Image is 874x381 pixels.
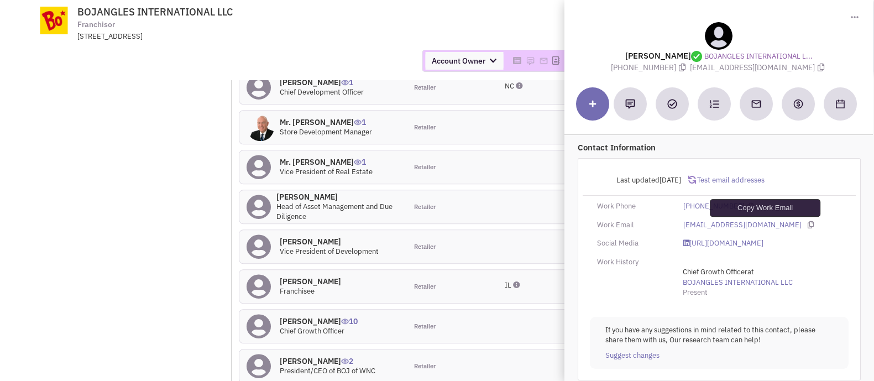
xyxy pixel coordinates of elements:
span: Chief Growth Officer [280,326,344,336]
span: Vice President of Development [280,247,379,256]
div: [STREET_ADDRESS] [77,32,366,42]
span: Head of Asset Management and Due Diligence [276,202,392,222]
span: Store Development Manager [280,127,372,137]
span: Vice President of Real Estate [280,167,373,176]
a: Suggest changes [605,351,660,361]
img: Yue21ckKvUyb4jNaB_L4ig.jpg [247,113,274,141]
p: Contact Information [578,142,861,153]
img: icon-UserInteraction.png [341,358,349,364]
img: Subscribe to a cadence [709,99,719,109]
span: [EMAIL_ADDRESS][DOMAIN_NAME] [690,62,827,72]
img: Please add to your accounts [526,56,535,65]
lable: [PERSON_NAME] [625,50,704,61]
span: Chief Development Officer [280,87,364,97]
span: Test email addresses [696,175,765,185]
span: Franchisor [77,19,115,30]
img: Schedule a Meeting [836,100,845,108]
span: Retailer [414,123,435,132]
span: Retailer [414,322,435,331]
span: [PHONE_NUMBER] [611,62,690,72]
a: [EMAIL_ADDRESS][DOMAIN_NAME] [683,220,802,231]
div: Last updated [590,170,688,191]
img: Add a note [625,99,635,109]
img: Add a Task [667,99,677,109]
img: Please add to your accounts [539,56,548,65]
span: [DATE] [660,175,681,185]
span: Present [683,288,708,297]
span: 1 [354,109,366,127]
img: Send an email [751,98,762,109]
div: Work History [590,257,676,268]
span: President/CEO of BOJ of WNC [280,366,375,375]
div: Copy Work Email [710,199,820,217]
span: Retailer [414,362,435,371]
h4: Mr. [PERSON_NAME] [280,117,372,127]
a: [URL][DOMAIN_NAME] [683,238,763,249]
h4: Mr. [PERSON_NAME] [280,157,373,167]
span: Retailer [414,203,435,212]
span: 1 [354,149,366,167]
h4: [PERSON_NAME] [280,356,375,366]
div: Work Email [590,220,676,231]
h4: [PERSON_NAME] [276,192,400,202]
a: [PHONE_NUMBER] [683,201,745,212]
h4: [PERSON_NAME] [280,77,364,87]
span: 10 [341,308,358,326]
span: Retailer [414,243,435,252]
img: icon-UserInteraction.png [341,319,349,324]
span: IL [505,280,511,290]
span: BOJANGLES INTERNATIONAL LLC [77,6,233,18]
div: Social Media [590,238,676,249]
img: icon-verified.png [691,51,702,62]
span: 2 [341,348,353,366]
p: If you have any suggestions in mind related to this contact, please share them with us, Our resea... [605,325,833,346]
img: Create a deal [793,98,804,109]
img: icon-UserInteraction.png [354,159,362,165]
span: Retailer [414,83,435,92]
img: icon-UserInteraction.png [354,119,362,125]
span: Retailer [414,283,435,291]
span: Chief Growth Officer [683,267,747,276]
a: BOJANGLES INTERNATIONAL LLC [683,278,793,288]
h4: [PERSON_NAME] [280,316,358,326]
img: icon-UserInteraction.png [341,80,349,85]
img: teammate.png [705,22,732,50]
span: Retailer [414,163,435,172]
h4: [PERSON_NAME] [280,237,379,247]
div: Work Phone [590,201,676,212]
span: NC [505,81,514,91]
h4: [PERSON_NAME] [280,276,341,286]
span: at [683,267,793,287]
a: BOJANGLES INTERNATIONAL L... [704,51,813,62]
span: Account Owner [425,52,503,70]
span: Franchisee [280,286,315,296]
img: Please add to your accounts [564,56,573,65]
